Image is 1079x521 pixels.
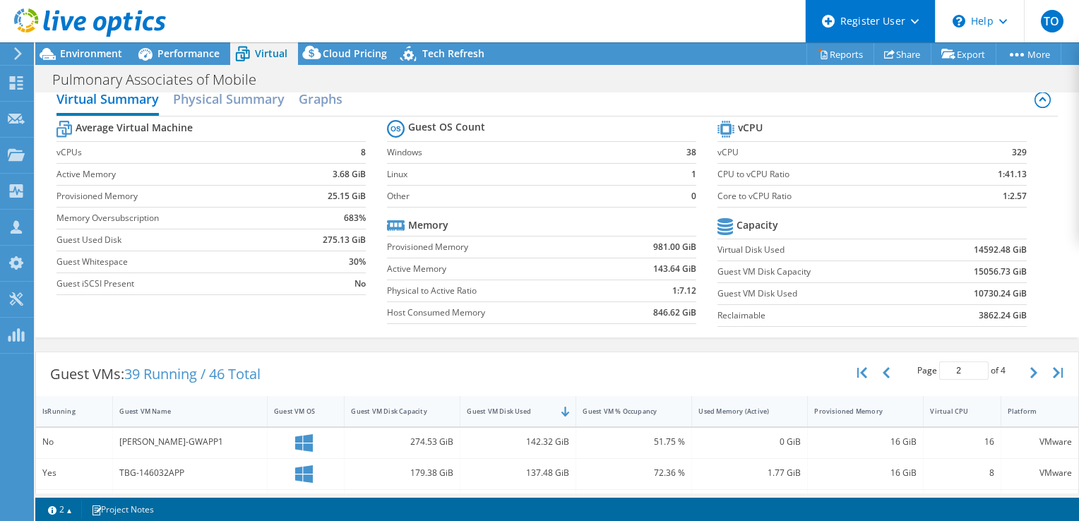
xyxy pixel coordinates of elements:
b: 1:2.57 [1003,189,1027,203]
div: 16 [930,434,994,450]
label: Guest iSCSI Present [56,277,292,291]
div: Guest VM Disk Used [467,407,552,416]
div: No [42,434,106,450]
a: Reports [806,43,874,65]
label: Guest VM Disk Used [717,287,920,301]
span: 39 Running / 46 Total [124,364,261,383]
div: Used Memory (Active) [698,407,784,416]
label: Linux [387,167,668,181]
b: Capacity [737,218,778,232]
b: Average Virtual Machine [76,121,193,135]
label: Reclaimable [717,309,920,323]
label: Provisioned Memory [56,189,292,203]
label: Provisioned Memory [387,240,607,254]
div: TBG-146032APP [119,465,261,481]
label: Core to vCPU Ratio [717,189,946,203]
b: vCPU [738,121,763,135]
b: 3.68 GiB [333,167,366,181]
label: Guest VM Disk Capacity [717,265,920,279]
div: VMware [1008,465,1072,481]
span: Cloud Pricing [323,47,387,60]
b: 15056.73 GiB [974,265,1027,279]
div: 142.32 GiB [467,434,569,450]
span: Environment [60,47,122,60]
div: 137.48 GiB [467,465,569,481]
div: 72.36 % [583,465,685,481]
div: 274.53 GiB [351,434,453,450]
label: CPU to vCPU Ratio [717,167,946,181]
b: 30% [349,255,366,269]
b: 25.15 GiB [328,189,366,203]
label: Memory Oversubscription [56,211,292,225]
h2: Physical Summary [173,85,285,113]
b: No [354,277,366,291]
b: 683% [344,211,366,225]
label: vCPUs [56,145,292,160]
div: 51.75 % [583,434,685,450]
div: 0 GiB [698,434,801,450]
label: Active Memory [56,167,292,181]
b: 38 [686,145,696,160]
a: Export [931,43,996,65]
span: 4 [1001,364,1006,376]
div: Platform [1008,407,1055,416]
a: More [996,43,1061,65]
b: 1 [691,167,696,181]
b: 3862.24 GiB [979,309,1027,323]
a: Project Notes [81,501,164,518]
b: 8 [361,145,366,160]
label: Guest Used Disk [56,233,292,247]
div: Provisioned Memory [814,407,900,416]
h2: Virtual Summary [56,85,159,116]
span: Tech Refresh [422,47,484,60]
div: Yes [42,465,106,481]
b: 981.00 GiB [653,240,696,254]
div: Guest VM Name [119,407,244,416]
div: 16 GiB [814,434,917,450]
label: Guest Whitespace [56,255,292,269]
div: 16 GiB [814,465,917,481]
b: 14592.48 GiB [974,243,1027,257]
label: Host Consumed Memory [387,306,607,320]
label: Physical to Active Ratio [387,284,607,298]
a: Share [874,43,931,65]
div: Guest VM % Occupancy [583,407,668,416]
label: Active Memory [387,262,607,276]
a: 2 [38,501,82,518]
span: Virtual [255,47,287,60]
label: Virtual Disk Used [717,243,920,257]
b: 10730.24 GiB [974,287,1027,301]
label: Windows [387,145,668,160]
h1: Pulmonary Associates of Mobile [46,72,278,88]
div: VMware [1008,434,1072,450]
div: 8 [930,465,994,481]
div: IsRunning [42,407,89,416]
b: 143.64 GiB [653,262,696,276]
div: Guest VMs: [36,352,275,396]
b: 329 [1012,145,1027,160]
span: Performance [157,47,220,60]
input: jump to page [939,361,989,380]
h2: Graphs [299,85,342,113]
b: 275.13 GiB [323,233,366,247]
svg: \n [953,15,965,28]
label: vCPU [717,145,946,160]
div: Guest VM Disk Capacity [351,407,436,416]
span: Page of [917,361,1006,380]
b: 1:41.13 [998,167,1027,181]
b: 846.62 GiB [653,306,696,320]
b: Guest OS Count [408,120,485,134]
span: TO [1041,10,1063,32]
label: Other [387,189,668,203]
div: 179.38 GiB [351,465,453,481]
b: 0 [691,189,696,203]
div: [PERSON_NAME]-GWAPP1 [119,434,261,450]
div: 1.77 GiB [698,465,801,481]
div: Virtual CPU [930,407,977,416]
b: Memory [408,218,448,232]
b: 1:7.12 [672,284,696,298]
div: Guest VM OS [274,407,321,416]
